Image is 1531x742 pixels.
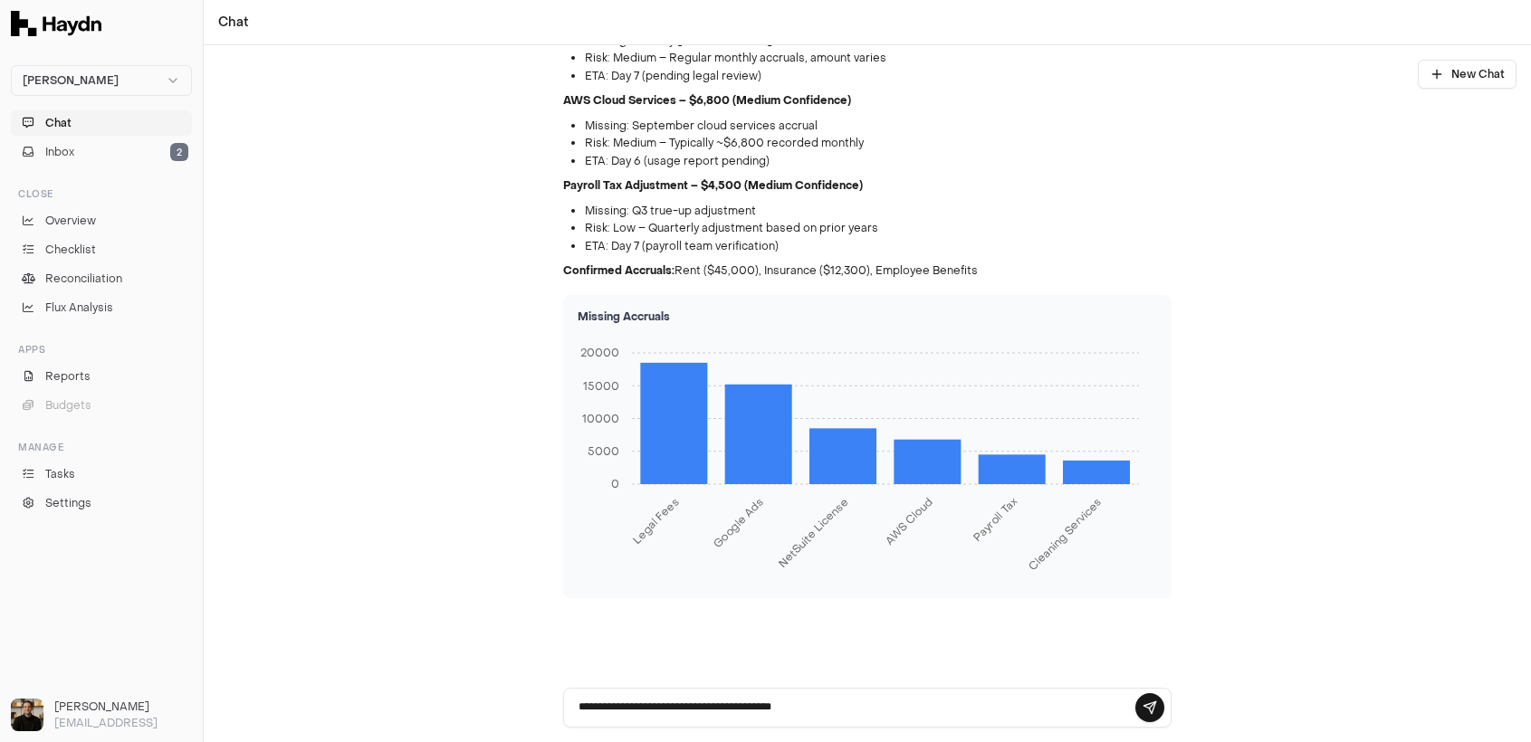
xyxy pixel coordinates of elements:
[45,144,74,160] span: Inbox
[11,335,192,364] div: Apps
[585,153,1172,171] li: ETA: Day 6 (usage report pending)
[11,65,192,96] button: [PERSON_NAME]
[1418,60,1517,89] button: New Chat
[11,393,192,418] button: Budgets
[11,266,192,291] a: Reconciliation
[775,494,851,570] tspan: NetSuite License
[54,699,192,715] h3: [PERSON_NAME]
[11,699,43,731] img: Ole Heine
[45,300,113,316] span: Flux Analysis
[971,494,1020,544] tspan: Payroll Tax
[1026,494,1105,574] tspan: Cleaning Services
[11,295,192,320] a: Flux Analysis
[711,494,767,550] tspan: Google Ads
[11,461,192,487] a: Tasks
[563,178,863,193] strong: Payroll Tax Adjustment – $4,500 (Medium Confidence)
[11,179,192,208] div: Close
[45,397,91,414] span: Budgets
[218,14,249,32] nav: breadcrumb
[45,242,96,258] span: Checklist
[11,237,192,262] a: Checklist
[580,346,619,360] tspan: 20000
[882,494,935,547] tspan: AWS Cloud
[54,715,192,731] p: [EMAIL_ADDRESS]
[588,444,619,459] tspan: 5000
[11,433,192,461] div: Manage
[45,213,96,229] span: Overview
[585,50,1172,68] li: Risk: Medium – Regular monthly accruals, amount varies
[45,271,122,287] span: Reconciliation
[45,368,91,385] span: Reports
[630,494,683,547] tspan: Legal Fees
[611,477,619,491] tspan: 0
[45,115,72,131] span: Chat
[563,262,1172,281] p: Rent ($45,000), Insurance ($12,300), Employee Benefits
[45,495,91,511] span: Settings
[585,220,1172,238] li: Risk: Low – Quarterly adjustment based on prior years
[23,73,119,88] span: [PERSON_NAME]
[11,110,192,136] button: Chat
[585,68,1172,86] li: ETA: Day 7 (pending legal review)
[11,11,101,36] img: Haydn Logo
[583,378,619,393] tspan: 15000
[582,411,619,425] tspan: 10000
[563,93,851,108] strong: AWS Cloud Services – $6,800 (Medium Confidence)
[585,238,1172,256] li: ETA: Day 7 (payroll team verification)
[11,139,192,165] button: Inbox2
[218,14,249,32] a: Chat
[11,208,192,233] a: Overview
[11,364,192,389] a: Reports
[45,466,75,482] span: Tasks
[11,490,192,516] a: Settings
[585,118,1172,136] li: Missing: September cloud services accrual
[563,263,675,278] strong: Confirmed Accruals:
[585,135,1172,153] li: Risk: Medium – Typically ~$6,800 recorded monthly
[585,203,1172,221] li: Missing: Q3 true-up adjustment
[578,309,1157,324] h4: Missing Accruals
